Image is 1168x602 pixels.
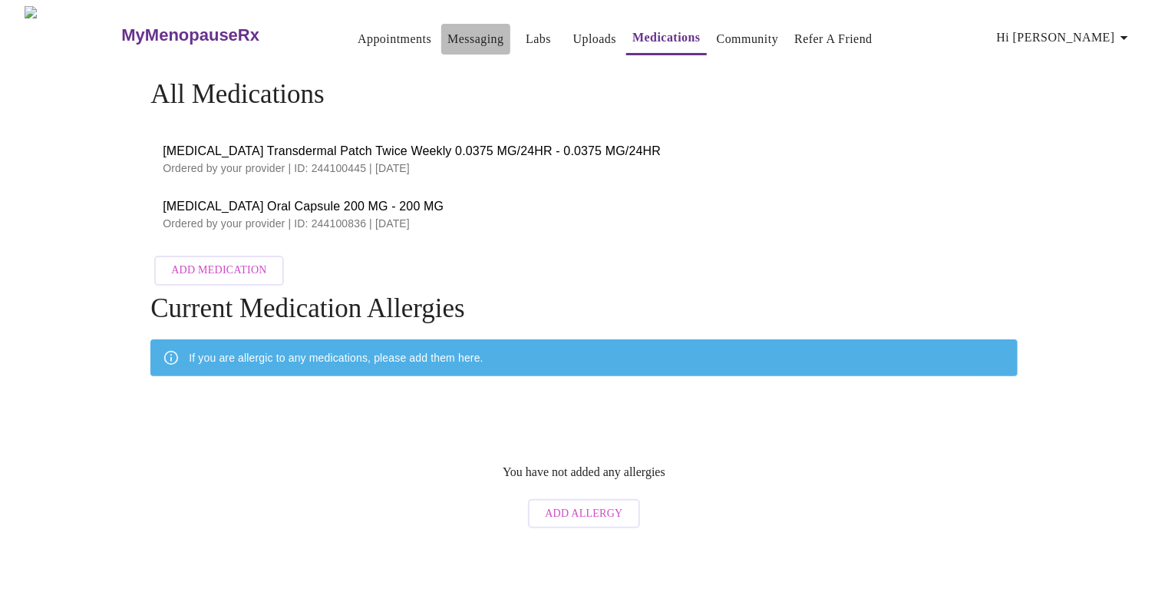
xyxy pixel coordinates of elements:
span: [MEDICAL_DATA] Oral Capsule 200 MG - 200 MG [163,197,1005,216]
button: Add Medication [154,256,283,286]
a: MyMenopauseRx [120,8,321,62]
span: [MEDICAL_DATA] Transdermal Patch Twice Weekly 0.0375 MG/24HR - 0.0375 MG/24HR [163,142,1005,160]
button: Community [711,24,785,55]
button: Add Allergy [528,499,639,529]
span: Add Allergy [545,504,622,524]
button: Labs [514,24,563,55]
button: Medications [626,22,707,55]
a: Refer a Friend [794,28,873,50]
span: Hi [PERSON_NAME] [997,27,1133,48]
a: Messaging [447,28,503,50]
button: Messaging [441,24,510,55]
h3: MyMenopauseRx [121,25,259,45]
a: Appointments [358,28,431,50]
a: Medications [632,27,701,48]
a: Uploads [573,28,617,50]
a: Community [717,28,779,50]
h4: Current Medication Allergies [150,293,1017,324]
button: Uploads [567,24,623,55]
a: Labs [526,28,551,50]
h4: All Medications [150,79,1017,110]
button: Hi [PERSON_NAME] [991,22,1140,53]
p: You have not added any allergies [503,465,665,479]
img: MyMenopauseRx Logo [25,6,120,64]
button: Appointments [351,24,437,55]
p: Ordered by your provider | ID: 244100836 | [DATE] [163,216,1005,231]
button: Refer a Friend [788,24,879,55]
p: Ordered by your provider | ID: 244100445 | [DATE] [163,160,1005,176]
div: If you are allergic to any medications, please add them here. [189,344,483,372]
span: Add Medication [171,261,266,280]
